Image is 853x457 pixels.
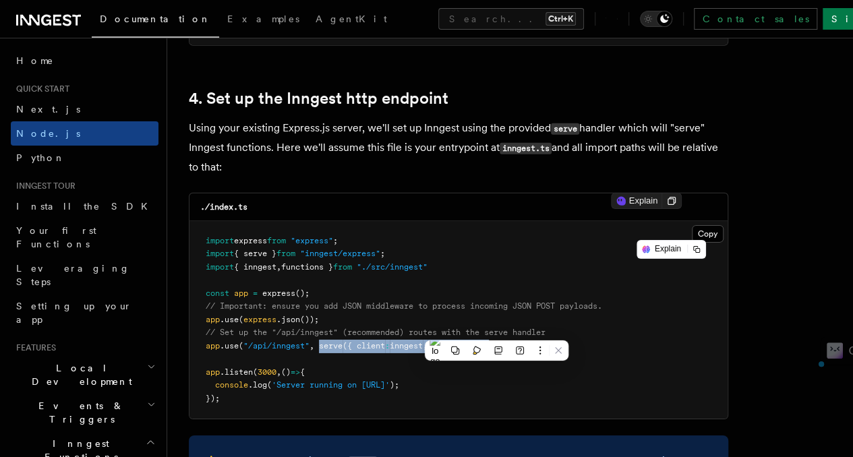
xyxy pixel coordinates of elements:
[291,236,333,245] span: "express"
[380,249,385,258] span: ;
[11,399,147,426] span: Events & Triggers
[189,119,728,177] p: Using your existing Express.js server, we'll set up Inngest using the provided handler which will...
[220,315,239,324] span: .use
[272,380,390,390] span: 'Server running on [URL]'
[262,288,295,298] span: express
[276,262,281,272] span: ,
[219,4,307,36] a: Examples
[11,194,158,218] a: Install the SDK
[423,341,428,351] span: ,
[276,249,295,258] span: from
[694,8,817,30] a: Contact sales
[189,89,448,108] a: 4. Set up the Inngest http endpoint
[281,262,333,272] span: functions }
[11,84,69,94] span: Quick start
[551,123,579,135] code: serve
[385,341,390,351] span: :
[234,288,248,298] span: app
[206,315,220,324] span: app
[234,236,267,245] span: express
[206,301,602,311] span: // Important: ensure you add JSON middleware to process incoming JSON POST payloads.
[291,367,300,377] span: =>
[220,367,253,377] span: .listen
[206,236,234,245] span: import
[316,13,387,24] span: AgentKit
[333,262,352,272] span: from
[300,367,305,377] span: {
[640,11,672,27] button: Toggle dark mode
[92,4,219,38] a: Documentation
[200,202,247,212] code: ./index.ts
[16,128,80,139] span: Node.js
[206,288,229,298] span: const
[258,367,276,377] span: 3000
[16,301,132,325] span: Setting up your app
[206,367,220,377] span: app
[16,263,130,287] span: Leveraging Steps
[206,262,234,272] span: import
[239,315,243,324] span: (
[276,315,300,324] span: .json
[11,146,158,170] a: Python
[16,201,156,212] span: Install the SDK
[11,394,158,431] button: Events & Triggers
[500,143,552,154] code: inngest.ts
[300,249,380,258] span: "inngest/express"
[307,4,395,36] a: AgentKit
[546,12,576,26] kbd: Ctrl+K
[253,288,258,298] span: =
[11,49,158,73] a: Home
[215,380,248,390] span: console
[11,218,158,256] a: Your first Functions
[11,356,158,394] button: Local Development
[11,361,147,388] span: Local Development
[16,54,54,67] span: Home
[319,341,343,351] span: serve
[243,315,276,324] span: express
[206,249,234,258] span: import
[220,341,239,351] span: .use
[234,262,276,272] span: { inngest
[300,315,319,324] span: ());
[206,328,546,337] span: // Set up the "/api/inngest" (recommended) routes with the serve handler
[692,225,724,243] button: Copy
[267,236,286,245] span: from
[310,341,314,351] span: ,
[11,294,158,332] a: Setting up your app
[357,262,428,272] span: "./src/inngest"
[248,380,267,390] span: .log
[206,394,220,403] span: });
[390,380,399,390] span: );
[16,104,80,115] span: Next.js
[438,8,584,30] button: Search...Ctrl+K
[206,341,220,351] span: app
[11,97,158,121] a: Next.js
[11,256,158,294] a: Leveraging Steps
[281,367,291,377] span: ()
[11,121,158,146] a: Node.js
[11,342,56,353] span: Features
[390,341,423,351] span: inngest
[276,367,281,377] span: ,
[234,249,276,258] span: { serve }
[100,13,211,24] span: Documentation
[267,380,272,390] span: (
[253,367,258,377] span: (
[11,181,76,191] span: Inngest tour
[343,341,385,351] span: ({ client
[16,152,65,163] span: Python
[333,236,338,245] span: ;
[16,225,96,249] span: Your first Functions
[239,341,243,351] span: (
[295,288,310,298] span: ();
[227,13,299,24] span: Examples
[243,341,310,351] span: "/api/inngest"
